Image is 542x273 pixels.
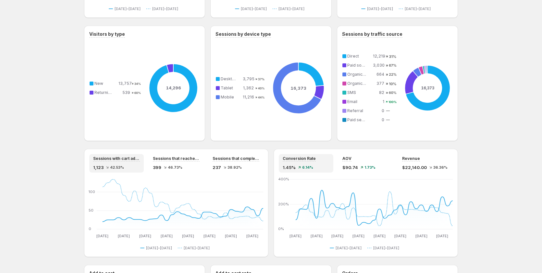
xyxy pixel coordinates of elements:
text: 100% [388,100,397,104]
text: 40% [258,86,265,90]
h3: Sessions by device type [216,31,271,37]
text: [DATE] [436,234,448,238]
td: Mobile [219,94,242,101]
text: 60% [389,91,397,95]
text: [DATE] [394,234,406,238]
text: 60% [134,91,141,95]
span: Email [347,99,357,104]
span: [DATE]–[DATE] [241,6,267,11]
text: [DATE] [415,234,427,238]
span: AOV [342,156,351,161]
text: [DATE] [161,234,173,238]
span: SMS [347,90,356,95]
button: [DATE]–[DATE] [178,244,212,252]
span: Returning [94,90,113,95]
span: Organic social [347,81,375,86]
text: [DATE] [203,234,216,238]
span: [DATE]–[DATE] [278,6,304,11]
button: [DATE]–[DATE] [367,244,402,252]
button: [DATE]–[DATE] [109,5,143,13]
span: 1.73% [364,165,376,169]
text: 400% [278,177,289,181]
span: 664 [376,72,384,77]
td: Direct [346,53,373,60]
td: New [93,80,118,87]
span: $22,140.00 [402,164,427,171]
h3: Sessions by traffic source [342,31,402,37]
text: 44% [258,96,265,99]
span: Revenue [402,156,420,161]
button: [DATE]–[DATE] [330,244,364,252]
button: [DATE]–[DATE] [399,5,433,13]
span: [DATE]–[DATE] [152,6,178,11]
td: Organic social [346,80,373,87]
text: 22% [389,72,397,77]
td: Email [346,98,373,105]
span: Tablet [221,85,233,90]
text: [DATE] [311,234,323,238]
text: 0% [278,227,284,231]
button: [DATE]–[DATE] [273,5,307,13]
text: [DATE] [331,234,343,238]
text: 100 [89,189,95,194]
span: 399 [153,164,161,171]
text: 10% [389,82,397,86]
text: [DATE] [182,234,194,238]
span: 237 [213,164,221,171]
text: 31% [389,54,397,59]
span: Sessions that completed checkout [213,156,259,161]
span: Referral [347,108,363,113]
span: 0 [382,117,384,122]
td: SMS [346,89,373,96]
span: 1,123 [93,164,104,171]
span: 1.45% [283,164,296,171]
td: Tablet [219,84,242,92]
button: [DATE]–[DATE] [235,5,269,13]
span: 1,362 [243,85,254,90]
span: 36.36% [433,165,448,169]
span: 539 [122,90,130,95]
td: Desktop [219,75,242,83]
text: 37% [258,77,264,81]
text: [DATE] [225,234,237,238]
td: Paid social [346,62,373,69]
td: Organic search [346,71,373,78]
span: 6.14% [302,165,313,169]
text: [DATE] [352,234,364,238]
text: [DATE] [118,234,130,238]
span: Mobile [221,95,234,99]
span: Sessions that reached checkout [153,156,200,161]
span: $90.74 [342,164,358,171]
span: Organic search [347,72,377,77]
text: [DATE] [139,234,151,238]
span: 46.73% [168,165,182,169]
span: 42.53% [110,165,124,169]
text: 50 [89,208,93,213]
td: Returning [93,89,118,96]
span: Sessions with cart additions [93,156,140,161]
text: 200% [278,202,289,206]
text: [DATE] [374,234,386,238]
span: Desktop [221,76,237,81]
span: Paid social [347,63,368,68]
span: [DATE]–[DATE] [373,245,399,251]
text: [DATE] [246,234,258,238]
span: 377 [376,81,384,86]
text: 34% [134,82,141,85]
text: [DATE] [96,234,108,238]
span: [DATE]–[DATE] [146,245,172,251]
span: 38.92% [228,165,242,169]
span: 13,757 [118,81,132,86]
span: Paid search [347,117,370,122]
span: 3,795 [243,76,254,81]
span: Conversion Rate [283,156,316,161]
span: [DATE]–[DATE] [184,245,210,251]
span: 12,219 [373,54,385,58]
td: Referral [346,107,373,114]
button: [DATE]–[DATE] [361,5,396,13]
button: [DATE]–[DATE] [146,5,181,13]
text: 0 [89,227,91,231]
span: [DATE]–[DATE] [405,6,431,11]
button: [DATE]–[DATE] [140,244,175,252]
text: 67% [389,63,397,68]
